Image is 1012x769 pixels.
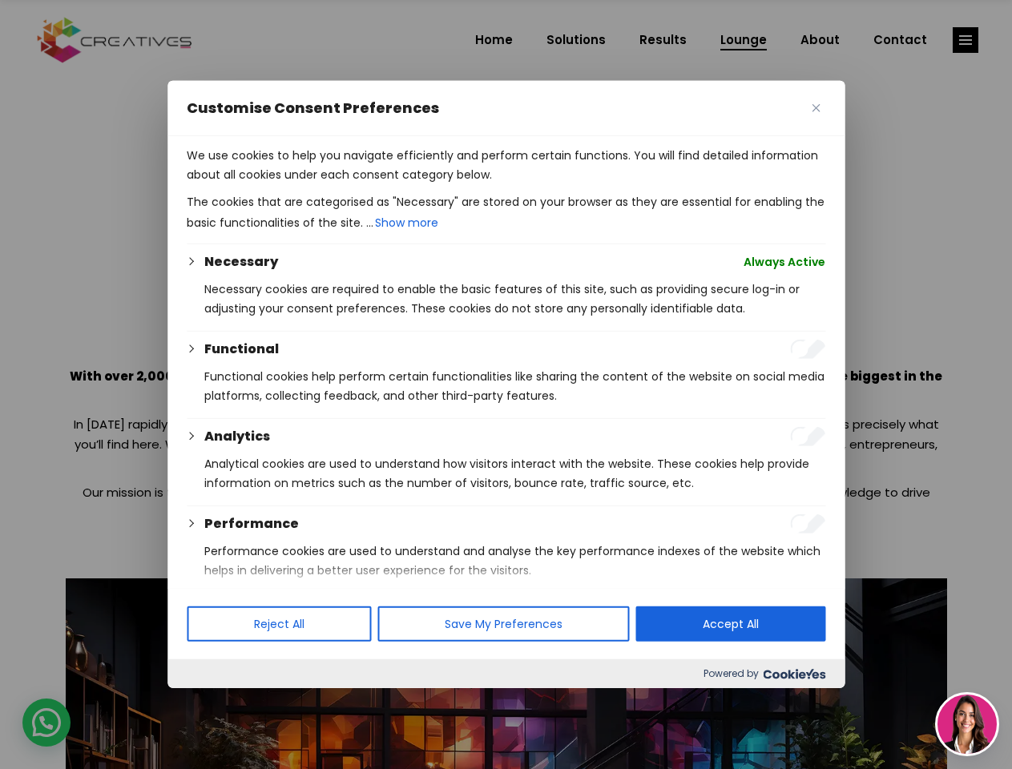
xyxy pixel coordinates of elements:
button: Show more [373,211,440,234]
p: Performance cookies are used to understand and analyse the key performance indexes of the website... [204,542,825,580]
p: The cookies that are categorised as "Necessary" are stored on your browser as they are essential ... [187,192,825,234]
span: Customise Consent Preferences [187,99,439,118]
span: Always Active [744,252,825,272]
button: Accept All [635,606,825,642]
div: Powered by [167,659,845,688]
button: Performance [204,514,299,533]
p: Necessary cookies are required to enable the basic features of this site, such as providing secur... [204,280,825,318]
button: Save My Preferences [377,606,629,642]
input: Enable Performance [790,514,825,533]
button: Close [806,99,825,118]
input: Enable Functional [790,340,825,359]
div: Customise Consent Preferences [167,81,845,688]
button: Reject All [187,606,371,642]
img: Cookieyes logo [763,669,825,679]
button: Necessary [204,252,278,272]
img: Close [812,104,820,112]
button: Functional [204,340,279,359]
p: Functional cookies help perform certain functionalities like sharing the content of the website o... [204,367,825,405]
input: Enable Analytics [790,427,825,446]
p: We use cookies to help you navigate efficiently and perform certain functions. You will find deta... [187,146,825,184]
button: Analytics [204,427,270,446]
p: Analytical cookies are used to understand how visitors interact with the website. These cookies h... [204,454,825,493]
img: agent [937,695,997,754]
